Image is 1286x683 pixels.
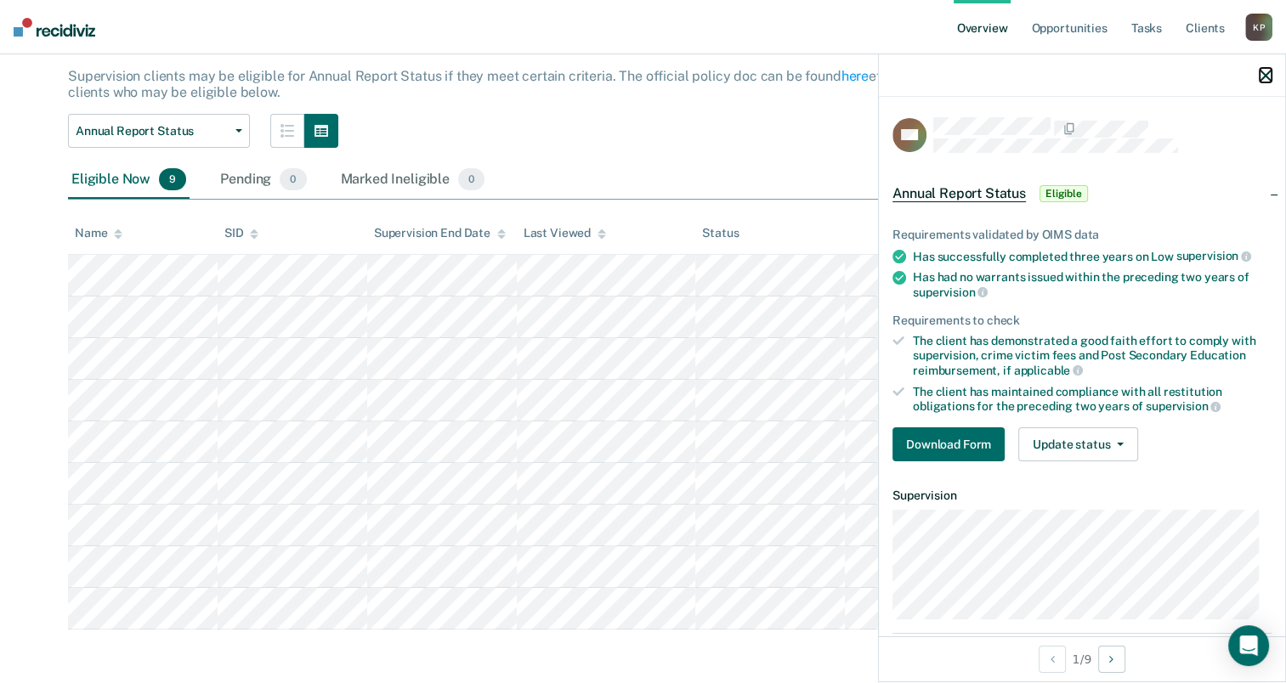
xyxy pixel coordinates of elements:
div: Status [702,226,739,240]
button: Download Form [892,427,1005,461]
div: Requirements to check [892,313,1272,328]
div: K P [1245,14,1272,41]
div: Eligible Now [68,161,190,199]
div: Last Viewed [524,226,606,240]
div: SID [224,226,259,240]
span: supervision [1176,249,1251,262]
button: Update status [1018,427,1138,461]
div: 1 / 9 [879,636,1285,681]
img: Recidiviz [14,18,95,37]
div: Supervision End Date [374,226,506,240]
div: Annual Report StatusEligible [879,167,1285,221]
dt: Supervision [892,488,1272,503]
p: Supervision clients may be eligible for Annual Report Status if they meet certain criteria. The o... [68,68,1020,100]
div: Has had no warrants issued within the preceding two years of [913,270,1272,299]
span: supervision [1146,399,1221,413]
div: Pending [217,161,309,199]
div: Open Intercom Messenger [1228,625,1269,666]
a: here [841,68,869,84]
span: 9 [159,168,186,190]
span: Annual Report Status [76,124,229,138]
button: Previous Opportunity [1039,646,1066,673]
a: Navigate to form link [892,427,1011,461]
div: Requirements validated by OIMS data [892,228,1272,242]
div: Name [75,226,122,240]
span: 0 [280,168,306,190]
span: applicable [1014,364,1083,377]
div: Marked Ineligible [337,161,489,199]
div: Has successfully completed three years on Low [913,249,1272,264]
div: The client has demonstrated a good faith effort to comply with supervision, crime victim fees and... [913,334,1272,377]
span: supervision [913,285,988,299]
div: The client has maintained compliance with all restitution obligations for the preceding two years of [913,385,1272,414]
span: Annual Report Status [892,185,1026,202]
span: 0 [458,168,484,190]
button: Next Opportunity [1098,646,1125,673]
span: Eligible [1040,185,1088,202]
